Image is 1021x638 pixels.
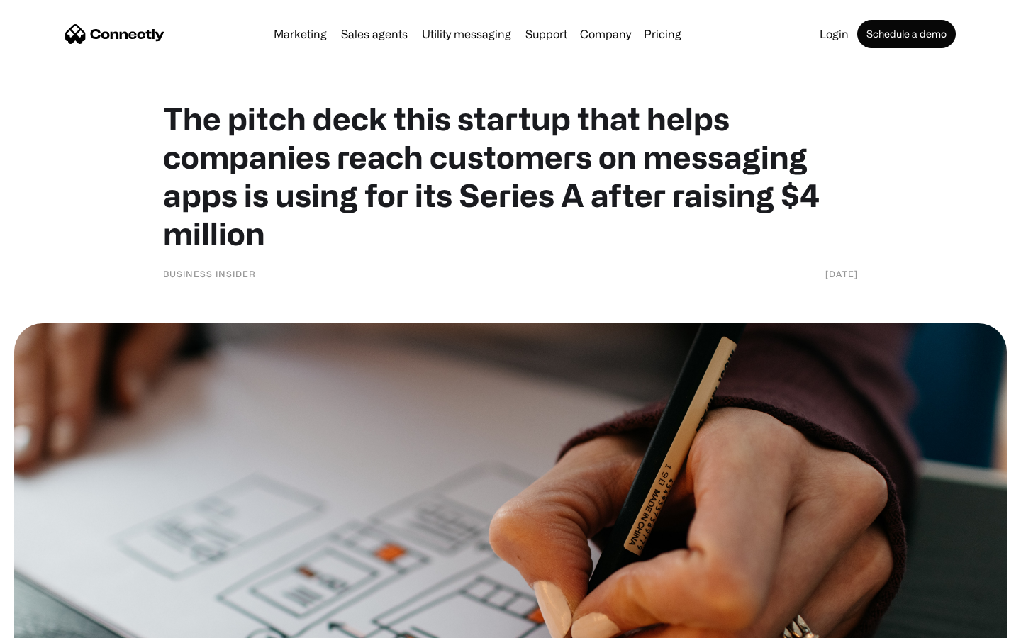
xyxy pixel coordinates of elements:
[268,28,333,40] a: Marketing
[825,267,858,281] div: [DATE]
[163,99,858,252] h1: The pitch deck this startup that helps companies reach customers on messaging apps is using for i...
[163,267,256,281] div: Business Insider
[416,28,517,40] a: Utility messaging
[857,20,956,48] a: Schedule a demo
[28,613,85,633] ul: Language list
[580,24,631,44] div: Company
[14,613,85,633] aside: Language selected: English
[638,28,687,40] a: Pricing
[335,28,413,40] a: Sales agents
[814,28,854,40] a: Login
[520,28,573,40] a: Support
